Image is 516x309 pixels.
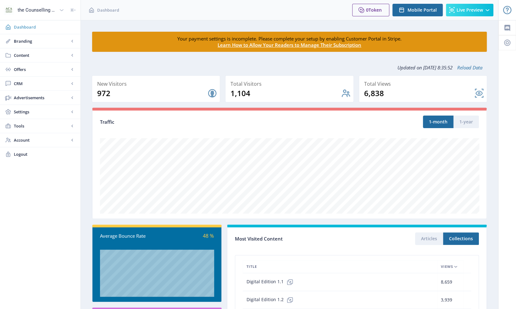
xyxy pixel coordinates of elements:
button: Mobile Portal [392,4,443,16]
span: Settings [14,109,69,115]
a: Learn How to Allow Your Readers to Manage Their Subscription [218,42,361,48]
span: Advertisements [14,95,69,101]
span: Tools [14,123,69,129]
div: Total Visitors [230,79,351,88]
span: Logout [14,151,75,157]
div: Updated on [DATE] 8:35:52 [92,60,487,75]
span: Dashboard [14,24,75,30]
span: Branding [14,38,69,44]
span: Views [441,263,453,270]
span: Title [247,263,257,270]
span: 3,939 [441,296,452,304]
div: 6,838 [364,88,474,98]
div: New Visitors [97,79,217,88]
span: Content [14,52,69,58]
span: CRM [14,80,69,87]
div: Average Bounce Rate [100,232,157,240]
div: Your payment settings is incomplete. Please complete your setup by enabling Customer Portal in St... [154,35,425,48]
button: 1-month [423,116,453,128]
img: properties.app_icon.jpeg [4,5,14,15]
span: 48 % [203,232,214,239]
span: Digital Edition 1.2 [247,294,296,306]
button: 1-year [453,116,479,128]
button: Live Preview [446,4,493,16]
div: Traffic [100,118,290,126]
button: 0Token [352,4,389,16]
div: Total Views [364,79,484,88]
span: 8,659 [441,278,452,286]
a: Reload Data [452,64,482,71]
div: 972 [97,88,207,98]
div: 1,104 [230,88,341,98]
button: Articles [415,232,443,245]
div: Most Visited Content [235,234,357,244]
span: Mobile Portal [408,8,437,13]
div: the Counselling Australia Magazine [18,3,57,17]
button: Collections [443,232,479,245]
span: Dashboard [97,7,119,13]
span: Live Preview [457,8,483,13]
span: Account [14,137,69,143]
span: Digital Edition 1.1 [247,276,296,288]
span: Offers [14,66,69,73]
span: Token [369,7,382,13]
